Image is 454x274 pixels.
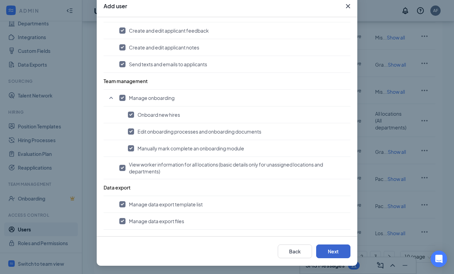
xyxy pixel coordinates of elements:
[119,44,347,51] button: Create and edit applicant notes
[431,251,447,267] div: Open Intercom Messenger
[129,27,209,34] span: Create and edit applicant feedback
[316,244,350,258] button: Next
[138,128,261,135] span: Edit onboarding processes and onboarding documents
[278,244,312,258] button: Back
[128,145,347,152] button: Manually mark complete an onboarding module
[119,27,347,34] button: Create and edit applicant feedback
[119,201,347,208] button: Manage data export template list
[107,94,115,102] svg: SmallChevronUp
[129,61,207,68] span: Send texts and emails to applicants
[128,128,347,135] button: Edit onboarding processes and onboarding documents
[119,61,347,68] button: Send texts and emails to applicants
[104,2,127,10] h3: Add user
[129,44,199,51] span: Create and edit applicant notes
[138,145,244,152] span: Manually mark complete an onboarding module
[119,94,347,101] button: Manage onboarding
[119,161,347,175] button: View worker information for all locations (basic details only for unassigned locations and depart...
[129,94,175,101] span: Manage onboarding
[129,218,184,225] span: Manage data export files
[104,184,131,191] span: Data export
[344,2,352,10] svg: Cross
[129,201,203,208] span: Manage data export template list
[138,111,180,118] span: Onboard new hires
[128,111,347,118] button: Onboard new hires
[129,161,347,175] span: View worker information for all locations (basic details only for unassigned locations and depart...
[119,218,347,225] button: Manage data export files
[104,78,148,84] span: Team management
